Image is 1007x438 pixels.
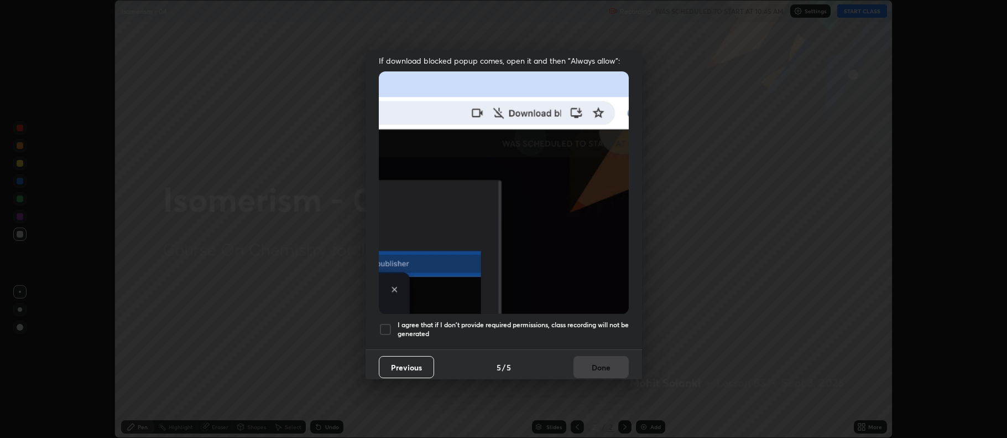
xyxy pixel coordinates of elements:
button: Previous [379,356,434,378]
h5: I agree that if I don't provide required permissions, class recording will not be generated [398,321,629,338]
h4: 5 [507,362,511,373]
h4: / [502,362,505,373]
img: downloads-permission-blocked.gif [379,71,629,313]
span: If download blocked popup comes, open it and then "Always allow": [379,55,629,66]
h4: 5 [497,362,501,373]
